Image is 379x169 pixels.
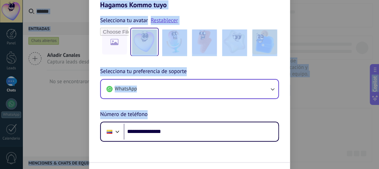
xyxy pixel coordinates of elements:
[100,16,148,25] span: Selecciona tu avatar
[100,67,187,76] span: Selecciona tu preferencia de soporte
[101,80,278,98] button: WhatsApp
[162,29,187,54] img: -2.jpeg
[151,17,178,24] a: Restablecer
[103,124,116,139] div: Colombia: + 57
[132,29,157,54] img: -1.jpeg
[115,86,137,92] span: WhatsApp
[252,29,277,54] img: -5.jpeg
[192,29,217,54] img: -3.jpeg
[100,110,148,119] span: Número de teléfono
[222,29,247,54] img: -4.jpeg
